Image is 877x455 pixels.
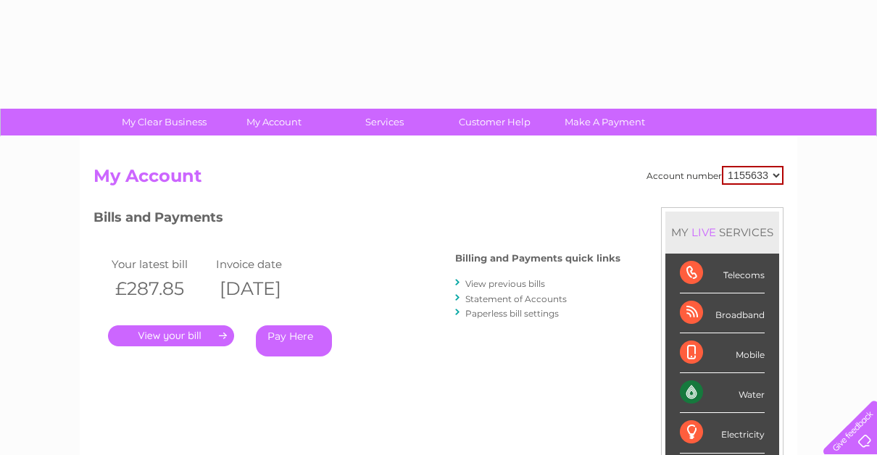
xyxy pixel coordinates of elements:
h3: Bills and Payments [93,207,620,233]
td: Your latest bill [108,254,212,274]
div: LIVE [689,225,719,239]
div: Electricity [680,413,765,453]
th: [DATE] [212,274,317,304]
a: . [108,325,234,346]
a: Statement of Accounts [465,293,567,304]
a: Paperless bill settings [465,308,559,319]
a: View previous bills [465,278,545,289]
a: Services [325,109,444,135]
div: Account number [647,166,784,185]
th: £287.85 [108,274,212,304]
h4: Billing and Payments quick links [455,253,620,264]
a: My Clear Business [104,109,224,135]
div: Water [680,373,765,413]
td: Invoice date [212,254,317,274]
a: Customer Help [435,109,554,135]
a: My Account [215,109,334,135]
div: MY SERVICES [665,212,779,253]
div: Telecoms [680,254,765,293]
a: Pay Here [256,325,332,356]
div: Mobile [680,333,765,373]
a: Make A Payment [545,109,665,135]
div: Broadband [680,293,765,333]
h2: My Account [93,166,784,193]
